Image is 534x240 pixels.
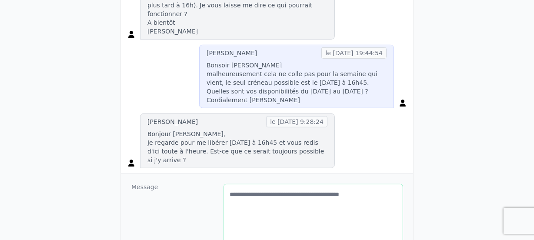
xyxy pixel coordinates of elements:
p: Bonsoir [PERSON_NAME] malheureusement cela ne colle pas pour la semaine qui vient, le seul crénea... [207,61,387,104]
span: le [DATE] 19:44:54 [321,47,387,59]
p: Bonjour [PERSON_NAME], Je regarde pour me libérer [DATE] à 16h45 et vous redis d'ici toute à l'he... [147,130,327,164]
span: le [DATE] 9:28:24 [266,116,327,127]
div: [PERSON_NAME] [147,117,198,126]
div: [PERSON_NAME] [207,49,257,57]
